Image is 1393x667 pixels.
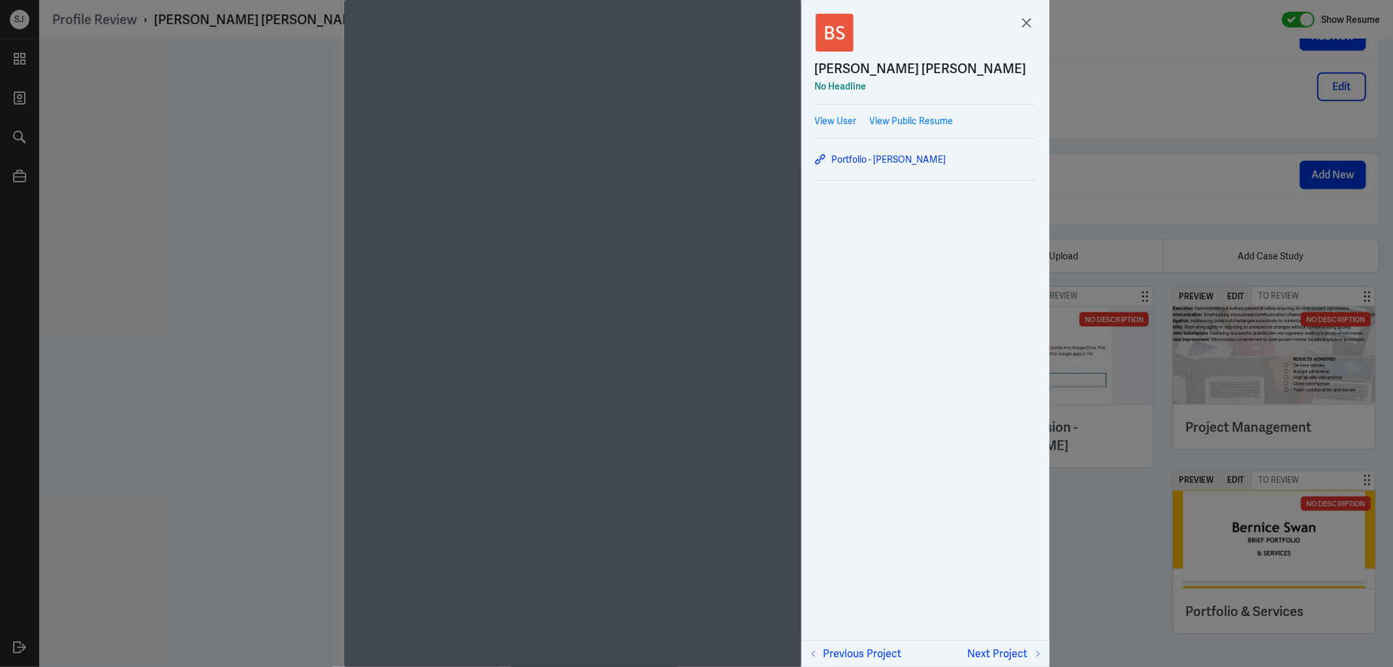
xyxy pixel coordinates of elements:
a: View Public Resume [870,114,953,128]
button: Previous Project [807,646,902,662]
div: [PERSON_NAME] [PERSON_NAME] [815,59,1027,78]
img: Bernice Chiang Sze Swan [815,13,854,52]
div: No Headline [815,78,1036,94]
button: Next Project [968,646,1044,662]
a: [PERSON_NAME] [PERSON_NAME] [815,59,1036,78]
a: View User [815,114,857,128]
a: Portfolio - [PERSON_NAME] [815,152,1036,167]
